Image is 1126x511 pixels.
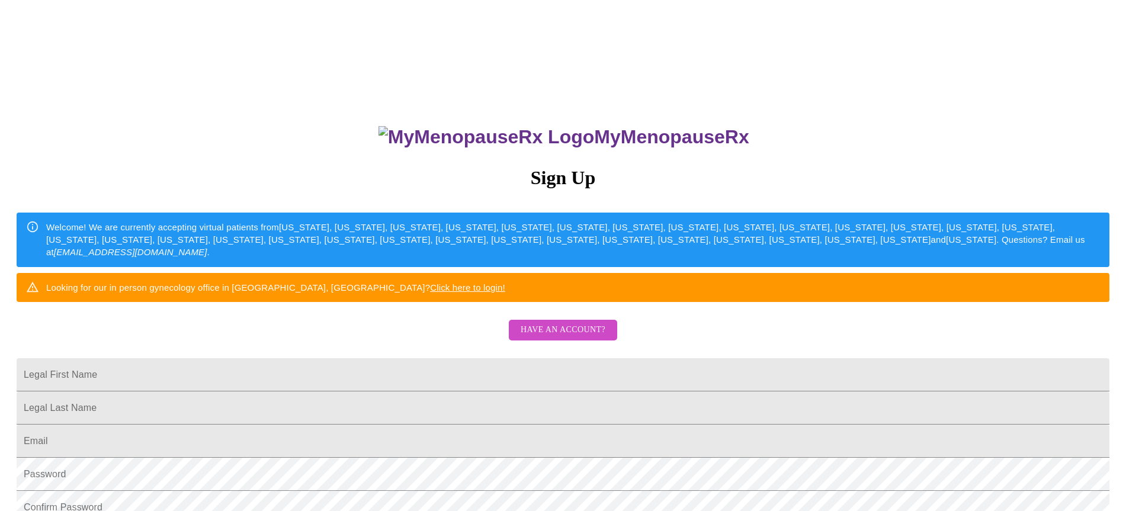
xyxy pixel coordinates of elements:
h3: MyMenopauseRx [18,126,1110,148]
a: Click here to login! [430,282,505,293]
h3: Sign Up [17,167,1109,189]
a: Have an account? [506,333,620,343]
div: Looking for our in person gynecology office in [GEOGRAPHIC_DATA], [GEOGRAPHIC_DATA]? [46,277,505,298]
img: MyMenopauseRx Logo [378,126,594,148]
button: Have an account? [509,320,617,340]
span: Have an account? [521,323,605,338]
div: Welcome! We are currently accepting virtual patients from [US_STATE], [US_STATE], [US_STATE], [US... [46,216,1100,263]
em: [EMAIL_ADDRESS][DOMAIN_NAME] [54,247,207,257]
